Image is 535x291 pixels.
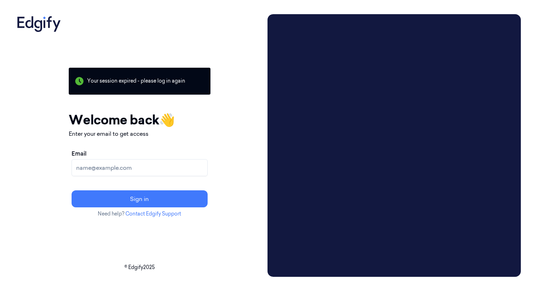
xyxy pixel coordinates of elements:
button: Sign in [72,190,208,207]
p: Enter your email to get access [69,129,210,138]
p: © Edgify 2025 [14,264,265,271]
div: Your session expired - please log in again [69,68,210,95]
a: Contact Edgify Support [125,211,181,217]
label: Email [72,149,86,158]
h1: Welcome back 👋 [69,110,210,129]
input: name@example.com [72,159,208,176]
p: Need help? [69,210,210,218]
